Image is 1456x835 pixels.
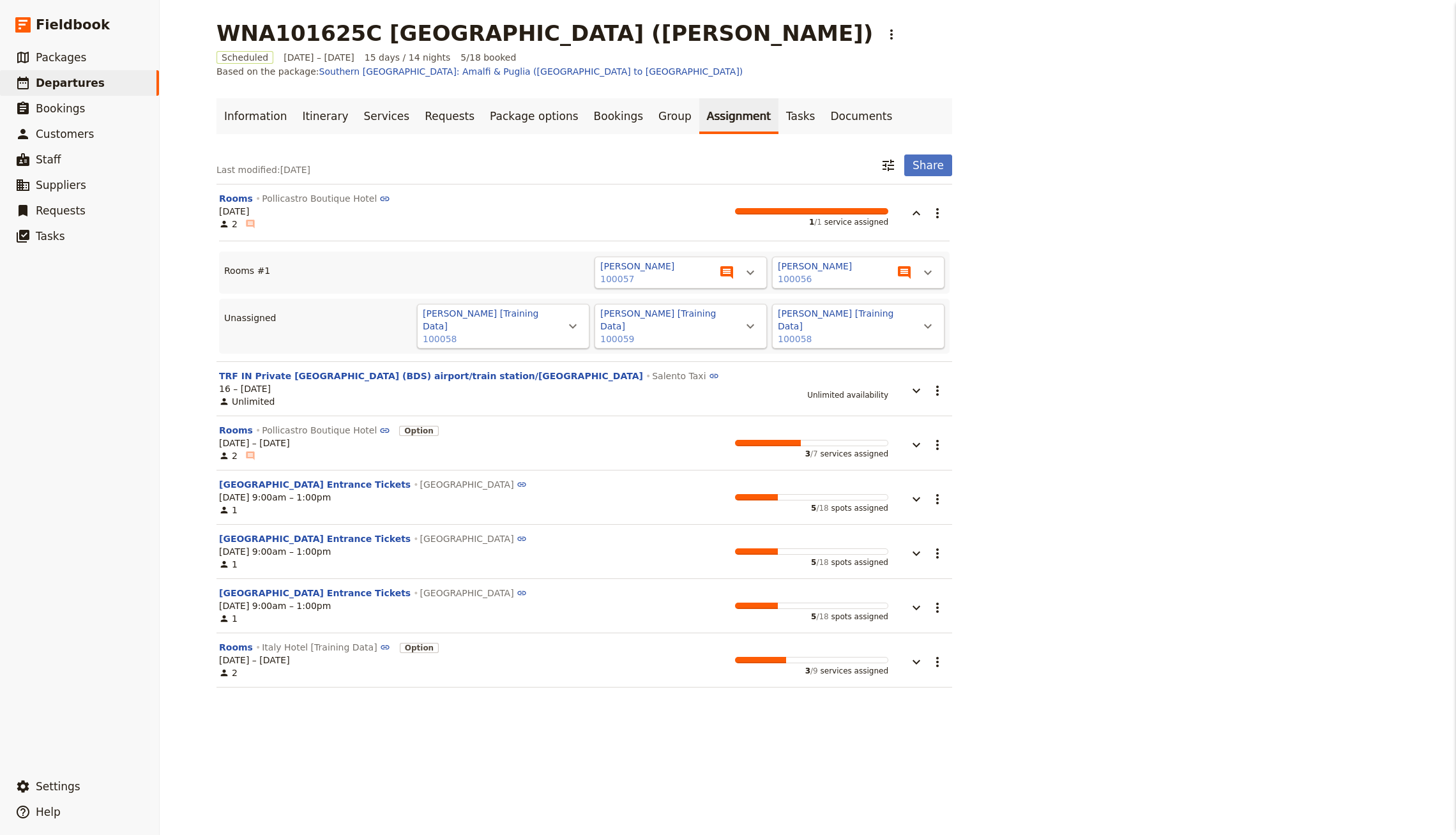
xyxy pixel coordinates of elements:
[219,424,253,437] button: Rooms
[245,451,255,461] span: ​
[245,219,255,229] span: ​
[927,651,948,673] button: Actions
[294,98,356,134] a: Itinerary
[778,307,916,333] button: [PERSON_NAME] [Training Data]
[219,449,238,462] span: 2
[816,612,828,621] span: / 18
[562,315,584,337] button: Actions
[881,24,902,45] button: Actions
[216,163,310,176] div: Last modified:
[927,543,948,564] button: Actions
[927,434,948,456] button: Actions
[219,370,643,382] button: TRF IN Private [GEOGRAPHIC_DATA] (BDS) airport/train station/[GEOGRAPHIC_DATA]
[219,666,238,679] span: 2
[36,780,80,793] span: Settings
[891,260,917,285] button: View notes
[219,545,331,558] span: [DATE] 9:00am – 1:00pm
[735,603,888,622] div: spots assigned
[811,504,816,513] span: 5
[809,218,814,227] span: 1
[219,599,331,612] span: [DATE] 9:00am – 1:00pm
[904,154,952,176] button: Share
[810,449,818,458] span: / 7
[399,424,438,437] span: Option
[652,371,719,381] a: Salento Taxi
[219,395,275,408] span: Unlimited
[778,98,823,134] a: Tasks
[219,558,238,571] span: 1
[245,218,255,230] span: ​
[600,260,674,273] button: [PERSON_NAME]
[823,98,900,134] a: Documents
[735,548,888,568] div: spots assigned
[319,66,743,77] a: Southern [GEOGRAPHIC_DATA]: Amalfi & Puglia ([GEOGRAPHIC_DATA] to [GEOGRAPHIC_DATA])
[219,192,253,205] button: Rooms
[36,128,94,140] span: Customers
[399,426,438,436] span: Option
[814,218,822,227] span: / 1
[280,165,310,175] span: [DATE]
[219,205,249,218] span: [DATE]
[216,20,873,46] h1: WNA101625C [GEOGRAPHIC_DATA] ([PERSON_NAME])
[224,264,270,289] span: Rooms #1
[423,307,561,333] button: [PERSON_NAME] [Training Data]
[219,504,238,516] span: 1
[714,260,739,285] button: View notes
[417,98,482,134] a: Requests
[735,440,888,459] div: services assigned
[219,437,290,449] span: [DATE] – [DATE]
[927,488,948,510] button: Actions
[735,494,888,513] div: spots assigned
[36,179,86,192] span: Suppliers
[810,666,818,675] span: / 9
[423,333,457,345] button: 100058
[219,218,238,230] span: 2
[811,558,816,567] span: 5
[219,532,411,545] button: [GEOGRAPHIC_DATA] Entrance Tickets
[36,15,110,34] span: Fieldbook
[807,391,888,400] span: Unlimited availability
[216,98,294,134] a: Information
[284,51,354,64] span: [DATE] – [DATE]
[216,65,743,78] span: Based on the package:
[219,612,238,625] span: 1
[651,98,699,134] a: Group
[219,478,411,491] button: [GEOGRAPHIC_DATA] Entrance Tickets
[356,98,418,134] a: Services
[36,230,65,243] span: Tasks
[420,588,527,598] a: [GEOGRAPHIC_DATA]
[805,666,810,675] span: 3
[36,77,105,89] span: Departures
[219,654,290,666] span: [DATE] – [DATE]
[365,51,451,64] span: 15 days / 14 nights
[600,273,634,285] button: 100057
[219,382,271,395] span: 16 – [DATE]
[262,425,390,435] a: Pollicastro Boutique Hotel
[805,449,810,458] span: 3
[811,612,816,621] span: 5
[600,333,634,345] button: 100059
[219,641,253,654] button: Rooms
[36,204,86,217] span: Requests
[420,479,527,490] a: [GEOGRAPHIC_DATA]
[420,534,527,544] a: [GEOGRAPHIC_DATA]
[739,315,761,337] button: Actions
[216,51,273,64] span: Scheduled
[219,587,411,599] button: [GEOGRAPHIC_DATA] Entrance Tickets
[917,262,939,283] button: Actions
[927,597,948,619] button: Actions
[219,491,331,504] span: [DATE] 9:00am – 1:00pm
[400,641,439,654] span: Option
[778,260,852,273] button: [PERSON_NAME]
[699,98,778,134] a: Assignment
[245,449,255,462] span: ​
[778,333,812,345] button: 100058
[877,154,899,176] button: Filter reservations
[600,307,738,333] button: [PERSON_NAME] [Training Data]
[816,504,828,513] span: / 18
[735,657,888,676] div: services assigned
[262,642,390,652] a: Italy Hotel [Training Data]
[262,193,390,204] a: Pollicastro Boutique Hotel
[927,380,948,402] button: Actions
[36,806,61,818] span: Help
